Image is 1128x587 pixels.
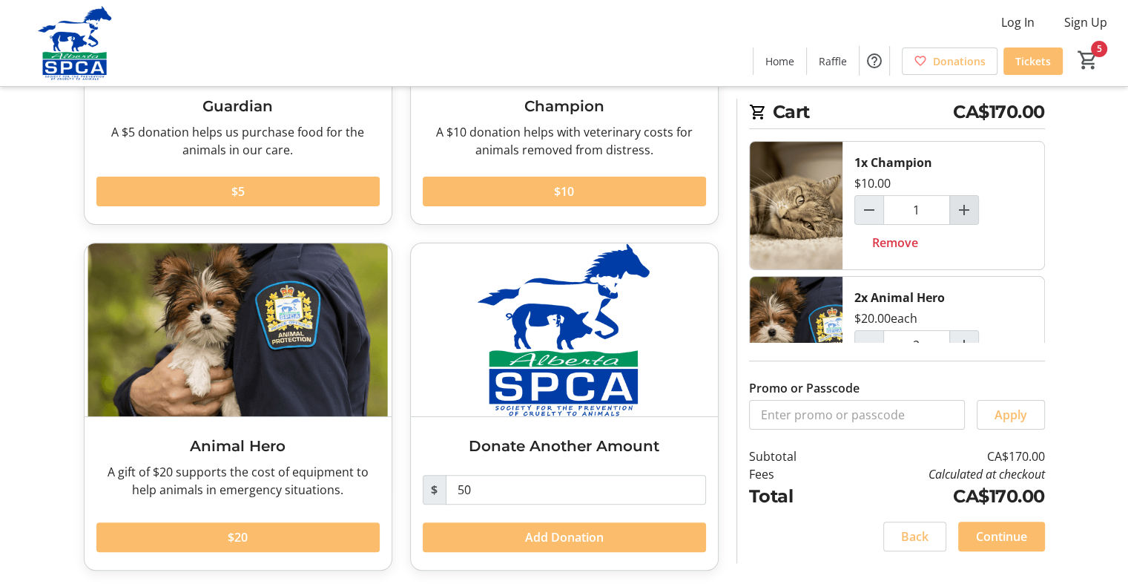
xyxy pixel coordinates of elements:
[872,234,918,252] span: Remove
[855,196,883,224] button: Decrement by one
[96,522,380,552] button: $20
[231,183,245,200] span: $5
[883,330,950,360] input: Animal Hero Quantity
[446,475,706,505] input: Donation Amount
[855,331,883,359] button: Decrement by one
[1064,13,1107,31] span: Sign Up
[750,142,842,269] img: Champion
[96,95,380,117] h3: Guardian
[953,99,1045,125] span: CA$170.00
[950,196,978,224] button: Increment by one
[819,53,847,69] span: Raffle
[807,47,859,75] a: Raffle
[883,195,950,225] input: Champion Quantity
[423,95,706,117] h3: Champion
[834,447,1044,465] td: CA$170.00
[854,228,936,258] button: Remove
[854,174,891,192] div: $10.00
[411,243,718,416] img: Donate Another Amount
[749,465,835,483] td: Fees
[85,243,392,416] img: Animal Hero
[995,406,1027,424] span: Apply
[1075,47,1101,73] button: Cart
[1052,10,1119,34] button: Sign Up
[96,177,380,206] button: $5
[9,6,141,80] img: Alberta SPCA's Logo
[423,123,706,159] div: A $10 donation helps with veterinary costs for animals removed from distress.
[950,331,978,359] button: Increment by one
[1001,13,1035,31] span: Log In
[901,528,929,545] span: Back
[749,483,835,510] td: Total
[854,289,945,306] div: 2x Animal Hero
[834,465,1044,483] td: Calculated at checkout
[883,522,946,551] button: Back
[902,47,997,75] a: Donations
[750,277,842,404] img: Animal Hero
[423,435,706,457] h3: Donate Another Amount
[933,53,986,69] span: Donations
[1003,47,1063,75] a: Tickets
[989,10,1046,34] button: Log In
[753,47,806,75] a: Home
[96,123,380,159] div: A $5 donation helps us purchase food for the animals in our care.
[1015,53,1051,69] span: Tickets
[525,528,604,546] span: Add Donation
[749,99,1045,129] h2: Cart
[96,435,380,457] h3: Animal Hero
[749,447,835,465] td: Subtotal
[860,46,889,76] button: Help
[854,309,917,327] div: $20.00 each
[765,53,794,69] span: Home
[554,183,574,200] span: $10
[958,522,1045,551] button: Continue
[423,522,706,552] button: Add Donation
[96,463,380,499] div: A gift of $20 supports the cost of equipment to help animals in emergency situations.
[228,528,248,546] span: $20
[976,528,1027,545] span: Continue
[749,379,860,397] label: Promo or Passcode
[834,483,1044,510] td: CA$170.00
[423,475,446,505] span: $
[749,400,965,430] input: Enter promo or passcode
[854,154,932,171] div: 1x Champion
[977,400,1045,430] button: Apply
[423,177,706,206] button: $10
